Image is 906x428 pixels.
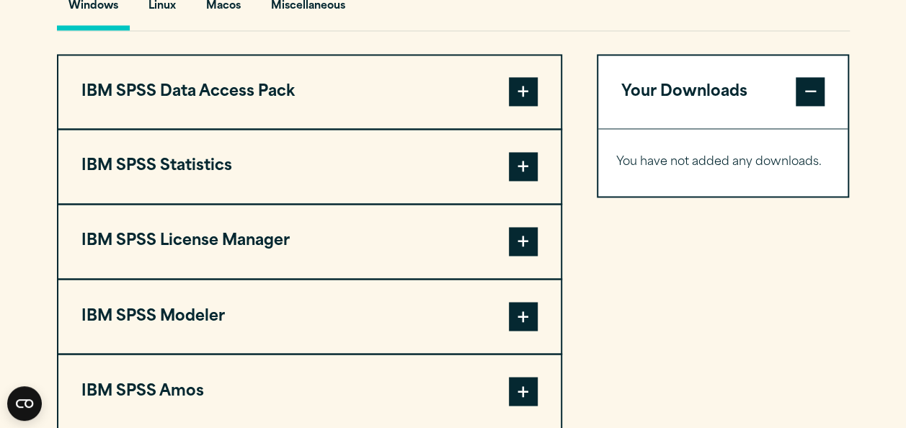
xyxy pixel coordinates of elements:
button: IBM SPSS Amos [58,355,561,428]
button: IBM SPSS Modeler [58,280,561,353]
button: IBM SPSS License Manager [58,205,561,278]
div: Your Downloads [598,128,848,196]
button: IBM SPSS Statistics [58,130,561,203]
button: Open CMP widget [7,386,42,421]
button: IBM SPSS Data Access Pack [58,55,561,129]
button: Your Downloads [598,55,848,129]
p: You have not added any downloads. [616,152,830,173]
